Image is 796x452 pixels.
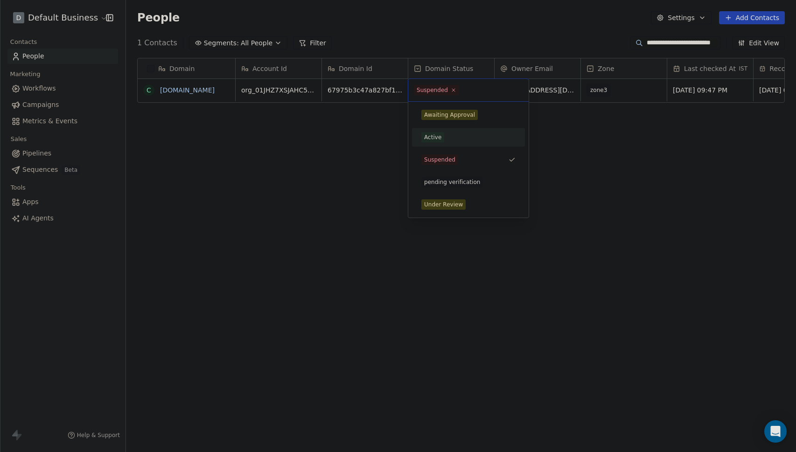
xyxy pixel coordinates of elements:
div: Suspended [417,86,448,94]
div: pending verification [424,178,480,186]
div: Suspended [424,155,455,164]
div: Suggestions [412,106,525,214]
div: Awaiting Approval [424,111,475,119]
div: Under Review [424,200,463,209]
div: Active [424,133,441,141]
